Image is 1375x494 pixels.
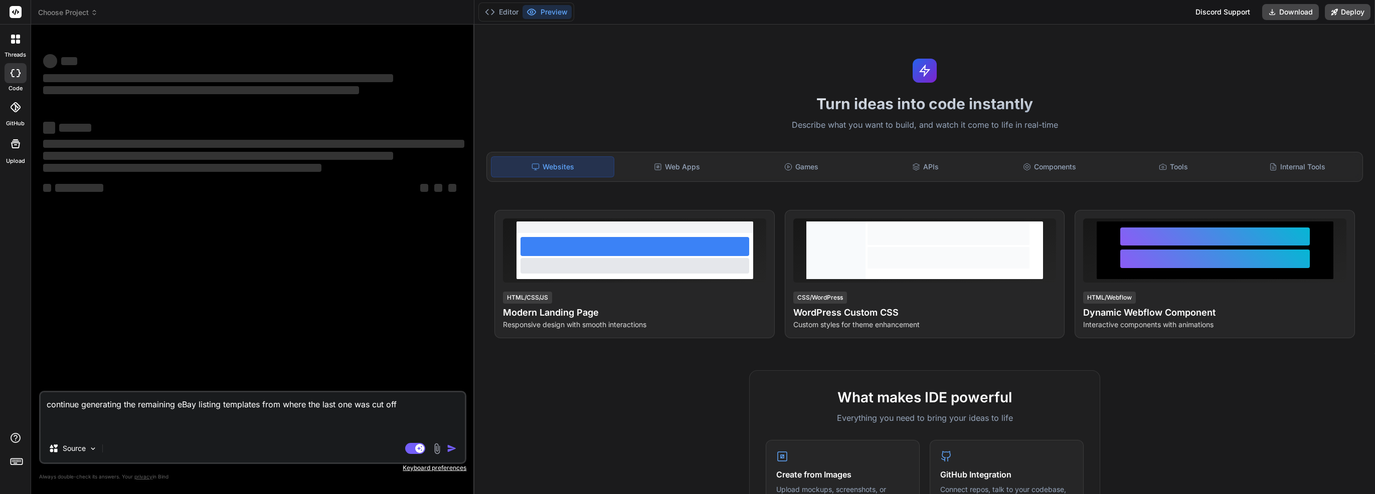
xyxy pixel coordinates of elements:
[38,8,98,18] span: Choose Project
[43,74,393,82] span: ‌
[39,472,466,481] p: Always double-check its answers. Your in Bind
[434,184,442,192] span: ‌
[480,95,1369,113] h1: Turn ideas into code instantly
[523,5,572,19] button: Preview
[89,444,97,453] img: Pick Models
[940,468,1073,480] h4: GitHub Integration
[1237,156,1358,177] div: Internal Tools
[55,184,103,192] span: ‌
[43,164,321,172] span: ‌
[1083,306,1346,320] h4: Dynamic Webflow Component
[865,156,986,177] div: APIs
[988,156,1110,177] div: Components
[6,157,25,165] label: Upload
[420,184,428,192] span: ‌
[503,320,766,330] p: Responsive design with smooth interactions
[63,443,86,453] p: Source
[1262,4,1319,20] button: Download
[616,156,738,177] div: Web Apps
[776,468,909,480] h4: Create from Images
[43,86,359,94] span: ‌
[59,124,91,132] span: ‌
[448,184,456,192] span: ‌
[43,184,51,192] span: ‌
[1083,292,1136,304] div: HTML/Webflow
[480,119,1369,132] p: Describe what you want to build, and watch it come to life in real-time
[6,119,25,128] label: GitHub
[447,443,457,453] img: icon
[793,320,1057,330] p: Custom styles for theme enhancement
[43,122,55,134] span: ‌
[134,473,152,479] span: privacy
[793,292,847,304] div: CSS/WordPress
[503,306,766,320] h4: Modern Landing Page
[481,5,523,19] button: Editor
[9,84,23,93] label: code
[1112,156,1234,177] div: Tools
[740,156,862,177] div: Games
[61,57,77,65] span: ‌
[793,306,1057,320] h4: WordPress Custom CSS
[1189,4,1256,20] div: Discord Support
[43,140,464,148] span: ‌
[1325,4,1370,20] button: Deploy
[39,464,466,472] p: Keyboard preferences
[5,51,26,59] label: threads
[41,392,465,434] textarea: continue generating the remaining eBay listing templates from where the last one was cut off
[766,412,1084,424] p: Everything you need to bring your ideas to life
[503,292,552,304] div: HTML/CSS/JS
[1083,320,1346,330] p: Interactive components with animations
[766,387,1084,408] h2: What makes IDE powerful
[491,156,614,177] div: Websites
[43,152,393,160] span: ‌
[431,443,443,454] img: attachment
[43,54,57,68] span: ‌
